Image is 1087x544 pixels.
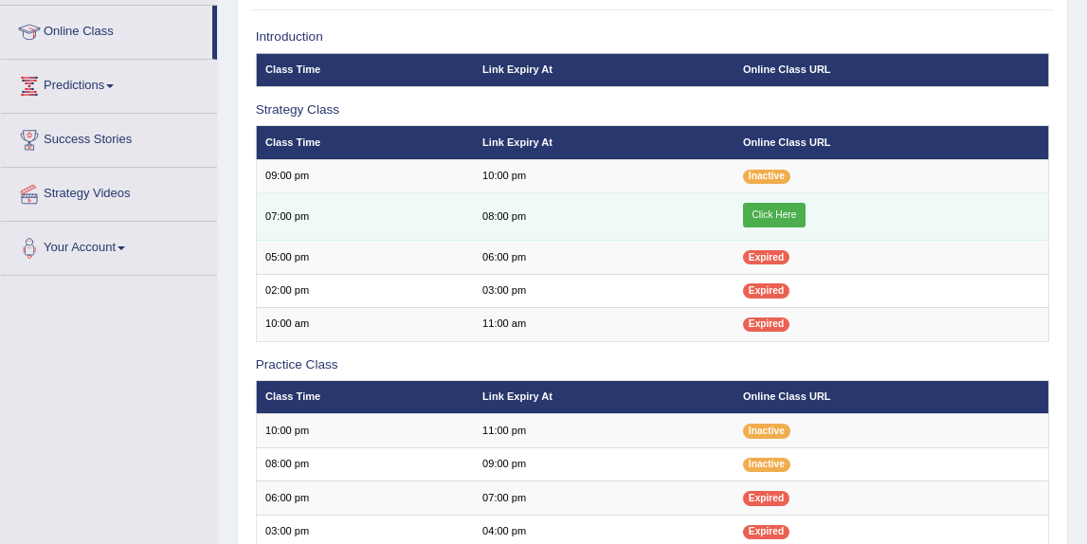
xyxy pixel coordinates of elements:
[256,103,1050,118] h3: Strategy Class
[734,381,1049,414] th: Online Class URL
[256,241,474,274] td: 05:00 pm
[743,525,789,539] span: Expired
[474,381,734,414] th: Link Expiry At
[474,159,734,192] td: 10:00 pm
[743,283,789,298] span: Expired
[743,203,806,227] a: Click Here
[1,168,217,215] a: Strategy Videos
[743,424,790,438] span: Inactive
[474,481,734,515] td: 07:00 pm
[743,317,789,332] span: Expired
[474,414,734,447] td: 11:00 pm
[256,126,474,159] th: Class Time
[474,447,734,481] td: 09:00 pm
[743,458,790,472] span: Inactive
[256,414,474,447] td: 10:00 pm
[1,222,217,269] a: Your Account
[734,53,1049,86] th: Online Class URL
[256,53,474,86] th: Class Time
[256,358,1050,372] h3: Practice Class
[743,491,789,505] span: Expired
[256,481,474,515] td: 06:00 pm
[1,114,217,161] a: Success Stories
[474,308,734,341] td: 11:00 am
[256,30,1050,45] h3: Introduction
[734,126,1049,159] th: Online Class URL
[474,241,734,274] td: 06:00 pm
[743,170,790,184] span: Inactive
[474,193,734,241] td: 08:00 pm
[256,193,474,241] td: 07:00 pm
[256,308,474,341] td: 10:00 am
[474,126,734,159] th: Link Expiry At
[256,159,474,192] td: 09:00 pm
[1,60,217,107] a: Predictions
[256,274,474,307] td: 02:00 pm
[256,447,474,481] td: 08:00 pm
[743,250,789,264] span: Expired
[256,381,474,414] th: Class Time
[474,53,734,86] th: Link Expiry At
[474,274,734,307] td: 03:00 pm
[1,6,212,53] a: Online Class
